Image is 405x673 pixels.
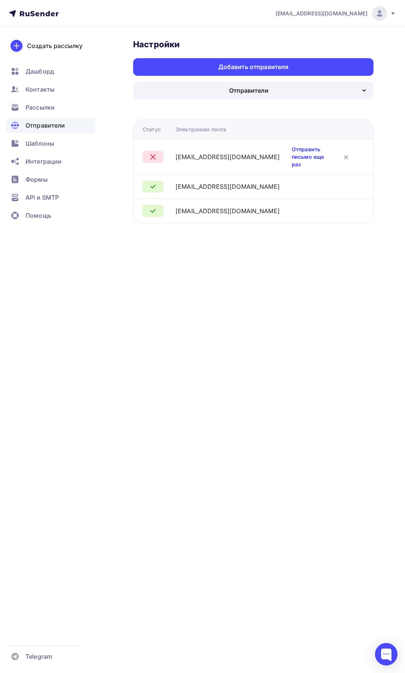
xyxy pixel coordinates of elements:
[142,126,161,133] div: Статус
[6,82,95,97] a: Контакты
[6,100,95,115] a: Рассылки
[175,182,280,191] div: [EMAIL_ADDRESS][DOMAIN_NAME]
[25,157,61,166] span: Интеграции
[276,6,396,21] a: [EMAIL_ADDRESS][DOMAIN_NAME]
[27,41,82,50] div: Создать рассылку
[6,172,95,187] a: Формы
[25,139,54,148] span: Шаблоны
[133,81,373,100] button: Отправители
[276,10,367,17] span: [EMAIL_ADDRESS][DOMAIN_NAME]
[25,193,59,202] span: API и SMTP
[218,63,289,71] div: Добавить отправителя
[175,206,280,215] div: [EMAIL_ADDRESS][DOMAIN_NAME]
[6,118,95,133] a: Отправители
[133,39,180,50] h3: Настройки
[229,86,268,95] div: Отправители
[25,175,48,184] span: Формы
[25,67,54,76] span: Дашборд
[6,136,95,151] a: Шаблоны
[25,85,54,94] span: Контакты
[25,103,55,112] span: Рассылки
[292,146,326,168] a: Отправить письмо еще раз
[175,152,280,161] div: [EMAIL_ADDRESS][DOMAIN_NAME]
[6,64,95,79] a: Дашборд
[25,121,65,130] span: Отправители
[175,126,226,133] div: Электронная почта
[25,652,52,661] span: Telegram
[25,211,51,220] span: Помощь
